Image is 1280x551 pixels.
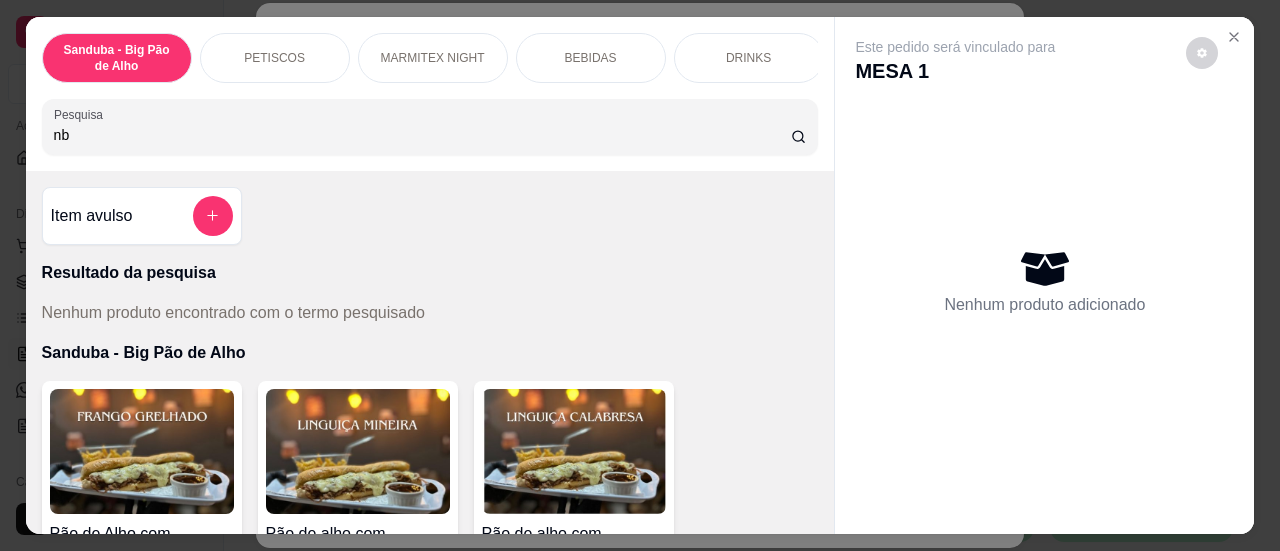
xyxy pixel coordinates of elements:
img: product-image [482,389,666,514]
label: Pesquisa [54,106,110,123]
p: DRINKS [726,50,771,66]
p: Sanduba - Big Pão de Alho [42,341,819,365]
p: Nenhum produto adicionado [944,293,1145,317]
p: MARMITEX NIGHT [381,50,485,66]
button: Close [1218,21,1250,53]
img: product-image [266,389,450,514]
p: MESA 1 [855,57,1055,85]
p: BEBIDAS [565,50,617,66]
button: decrease-product-quantity [1186,37,1218,69]
p: Sanduba - Big Pão de Alho [59,42,175,74]
p: Este pedido será vinculado para [855,37,1055,57]
img: product-image [50,389,234,514]
p: Resultado da pesquisa [42,261,819,285]
input: Pesquisa [54,125,791,145]
p: Nenhum produto encontrado com o termo pesquisado [42,301,425,325]
h4: Item avulso [51,204,133,228]
button: add-separate-item [193,196,233,236]
p: PETISCOS [244,50,305,66]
